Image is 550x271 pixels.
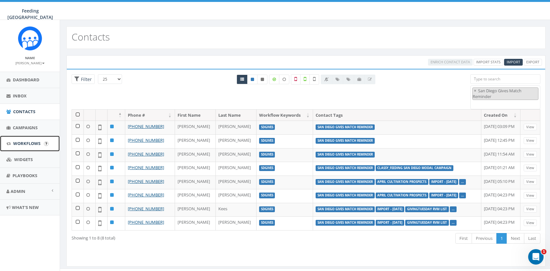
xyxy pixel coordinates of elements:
label: San Diego Gives Match Reminder [316,124,375,130]
label: Import - [DATE] [429,179,458,185]
th: Phone #: activate to sort column ascending [125,110,175,121]
a: ... [461,193,464,197]
td: [PERSON_NAME] [216,134,257,148]
label: SDGIVES [259,165,275,171]
span: Advance Filter [72,74,95,84]
th: First Name [175,110,216,121]
label: San Diego Gives Match Reminder [316,220,375,226]
a: View [524,151,537,158]
label: classy_Feeding San Diego Modal Campaign [376,165,454,171]
li: San Diego Gives Match Reminder [472,87,538,100]
input: Submit [44,141,48,146]
iframe: Intercom live chat [528,249,544,265]
label: San Diego Gives Match Reminder [316,193,375,198]
span: × [474,88,476,94]
label: Not a Mobile [291,74,301,85]
a: [PHONE_NUMBER] [128,165,164,170]
a: [PHONE_NUMBER] [128,137,164,143]
span: Admin [11,188,25,194]
a: ... [452,221,455,225]
label: April Cultivation Prospects [376,193,429,198]
a: First [455,233,472,244]
i: This phone number is subscribed and will receive texts. [251,77,254,81]
a: [PERSON_NAME] [15,60,45,66]
a: [PHONE_NUMBER] [128,192,164,198]
label: SDGIVES [259,138,275,144]
label: Not Validated [310,74,319,85]
label: San Diego Gives Match Reminder [316,179,375,185]
th: Created On: activate to sort column ascending [481,110,520,121]
small: Name [25,56,35,60]
td: [PERSON_NAME] [175,148,216,162]
a: [PHONE_NUMBER] [128,206,164,212]
textarea: Search [472,102,476,107]
img: Rally_Corp_Icon.png [18,26,42,50]
span: Feeding [GEOGRAPHIC_DATA] [7,8,53,20]
label: SDGIVES [259,220,275,226]
a: [PHONE_NUMBER] [128,178,164,184]
span: What's New [12,204,39,210]
td: [PERSON_NAME] [175,134,216,148]
label: SDGIVES [259,152,275,158]
a: View [524,137,537,144]
a: ... [452,207,455,211]
label: SDGIVES [259,206,275,212]
td: [DATE] 04:23 PM [481,216,520,230]
a: Next [507,233,524,244]
a: View [524,178,537,185]
span: Widgets [14,157,33,162]
label: San Diego Gives Match Reminder [316,138,375,144]
label: SDGIVES [259,193,275,198]
td: [PERSON_NAME] [216,216,257,230]
label: SDGIVES [259,179,275,185]
input: Type to search [470,74,540,84]
a: 1 [496,233,507,244]
label: San Diego Gives Match Reminder [316,206,375,212]
span: Filter [79,76,92,82]
td: [PERSON_NAME] [216,162,257,176]
td: [DATE] 12:45 PM [481,134,520,148]
a: View [524,206,537,212]
span: Workflows [13,140,40,146]
a: View [524,124,537,131]
label: Validated [300,74,310,85]
span: 1 [541,249,546,254]
td: [PERSON_NAME] [175,121,216,134]
td: [PERSON_NAME] [216,176,257,189]
td: [DATE] 05:10 PM [481,176,520,189]
a: Active [247,75,258,84]
td: [PERSON_NAME] [175,162,216,176]
td: [PERSON_NAME] [216,148,257,162]
a: Export [524,59,542,66]
a: All contacts [237,75,248,84]
span: Inbox [13,93,27,99]
label: Import - [DATE] [429,193,458,198]
td: [DATE] 03:09 PM [481,121,520,134]
th: Last Name [216,110,257,121]
label: San Diego Gives Match Reminder [316,152,375,158]
a: View [524,220,537,226]
td: [PERSON_NAME] [216,121,257,134]
label: Data Enriched [269,75,279,84]
span: Campaigns [13,125,38,131]
a: Opted Out [257,75,267,84]
td: [DATE] 11:54 AM [481,148,520,162]
td: [PERSON_NAME] [175,216,216,230]
span: Dashboard [13,77,39,83]
span: Contacts [13,109,35,114]
span: Import [507,59,520,64]
a: Import Stats [474,59,503,66]
a: [PHONE_NUMBER] [128,151,164,157]
label: April Cultivation Prospects [376,179,429,185]
td: [PERSON_NAME] [175,189,216,203]
a: [PHONE_NUMBER] [128,123,164,129]
button: Remove item [473,88,477,94]
a: [PHONE_NUMBER] [128,219,164,225]
div: Showing 1 to 8 (8 total) [72,232,261,241]
label: SDGIVES [259,124,275,130]
small: [PERSON_NAME] [15,61,45,65]
td: [DATE] 04:23 PM [481,203,520,217]
h2: Contacts [72,32,110,42]
span: CSV files only [507,59,520,64]
a: Previous [472,233,497,244]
